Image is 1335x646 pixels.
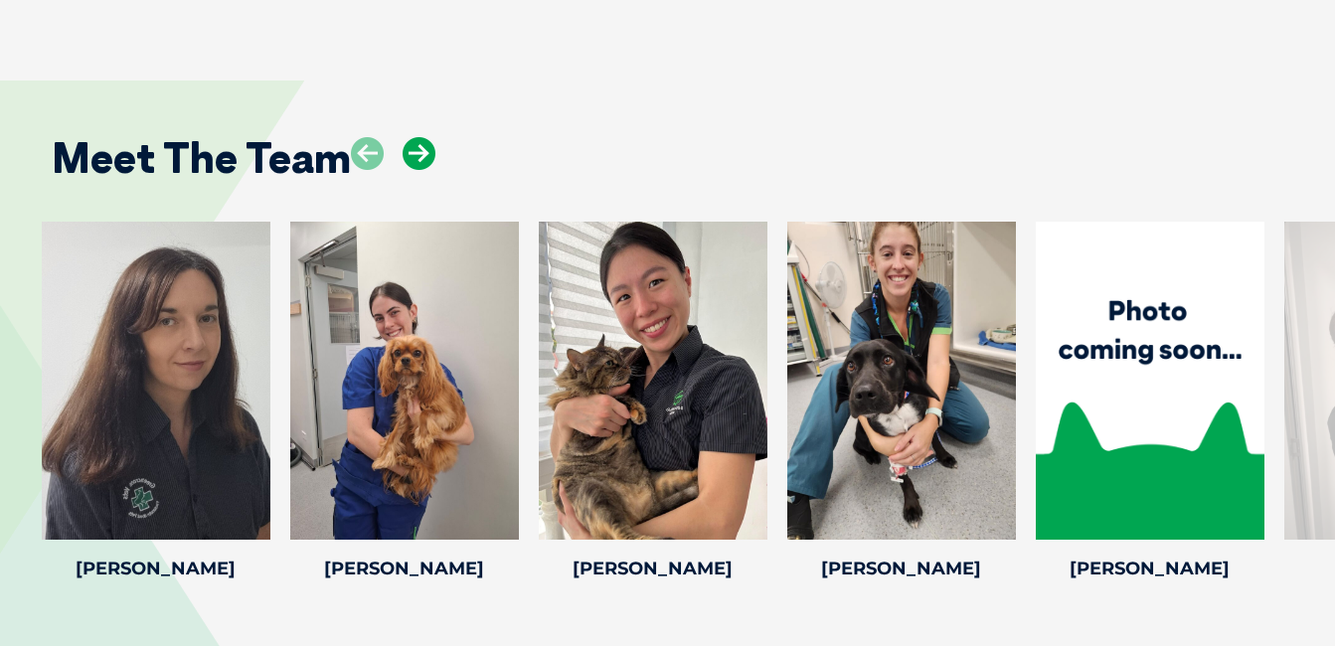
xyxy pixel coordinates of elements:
h4: [PERSON_NAME] [539,560,767,577]
h4: [PERSON_NAME] [787,560,1016,577]
h4: [PERSON_NAME] [42,560,270,577]
h4: [PERSON_NAME] [1036,560,1264,577]
button: Search [1296,90,1316,110]
h2: Meet The Team [52,137,351,179]
h4: [PERSON_NAME] [290,560,519,577]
